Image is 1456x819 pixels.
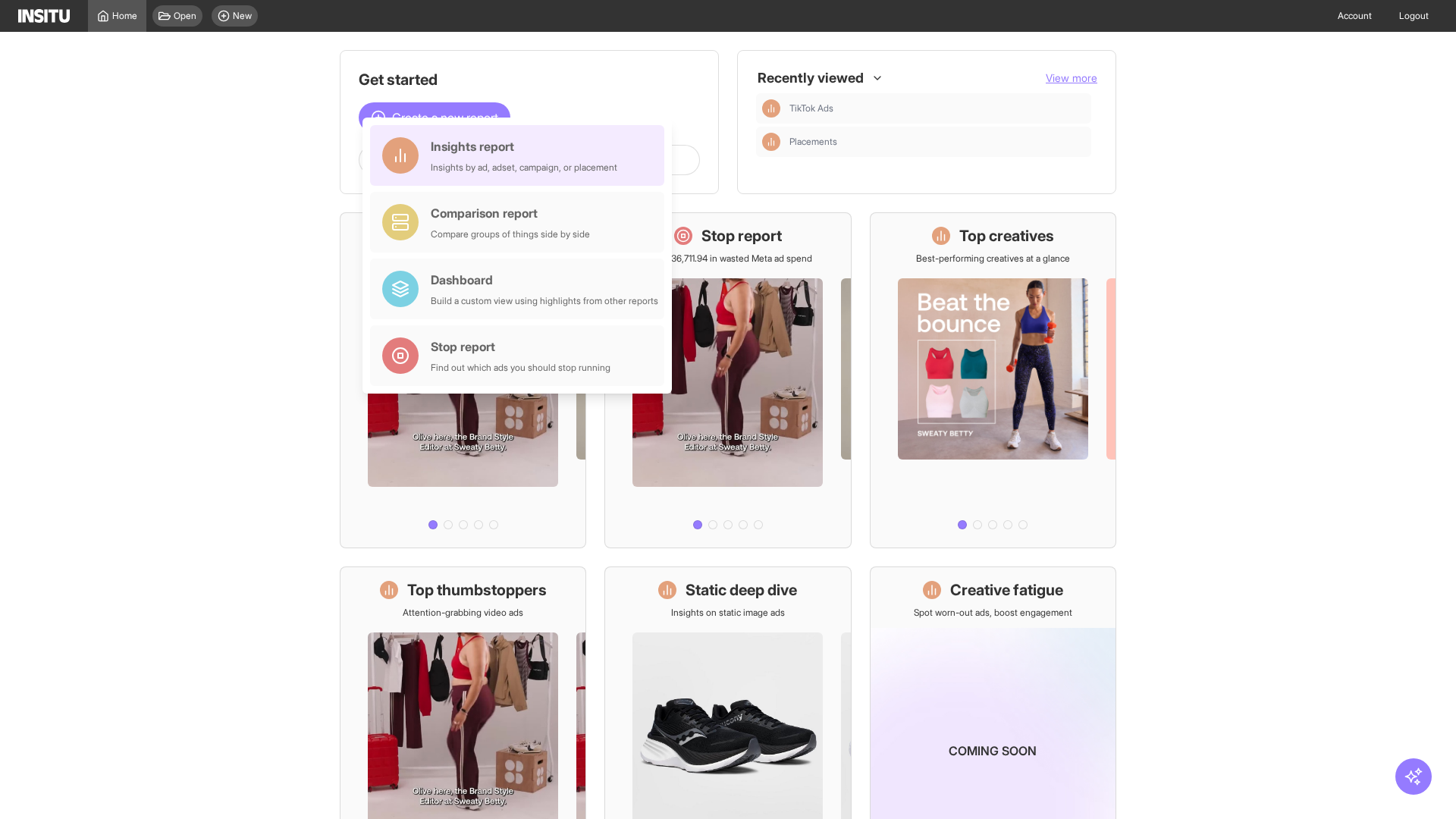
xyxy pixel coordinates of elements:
[431,204,590,222] div: Comparison report
[762,133,780,151] div: Insights
[870,212,1116,548] a: Top creativesBest-performing creatives at a glance
[916,253,1070,265] p: Best-performing creatives at a glance
[701,225,782,246] h1: Stop report
[431,295,658,307] div: Build a custom view using highlights from other reports
[959,225,1054,246] h1: Top creatives
[789,102,1085,115] span: TikTok Ads
[112,10,137,22] span: Home
[233,10,252,22] span: New
[431,137,617,155] div: Insights report
[431,228,590,240] div: Compare groups of things side by side
[174,10,196,22] span: Open
[18,9,70,23] img: Logo
[686,579,797,601] h1: Static deep dive
[431,162,617,174] div: Insights by ad, adset, campaign, or placement
[359,69,700,90] h1: Get started
[671,607,785,619] p: Insights on static image ads
[340,212,586,548] a: What's live nowSee all active ads instantly
[431,337,610,356] div: Stop report
[789,102,833,115] span: TikTok Ads
[762,99,780,118] div: Insights
[403,607,523,619] p: Attention-grabbing video ads
[407,579,547,601] h1: Top thumbstoppers
[1046,71,1097,86] button: View more
[789,136,1085,148] span: Placements
[431,362,610,374] div: Find out which ads you should stop running
[644,253,812,265] p: Save £36,711.94 in wasted Meta ad spend
[1046,71,1097,84] span: View more
[359,102,510,133] button: Create a new report
[604,212,851,548] a: Stop reportSave £36,711.94 in wasted Meta ad spend
[431,271,658,289] div: Dashboard
[392,108,498,127] span: Create a new report
[789,136,837,148] span: Placements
